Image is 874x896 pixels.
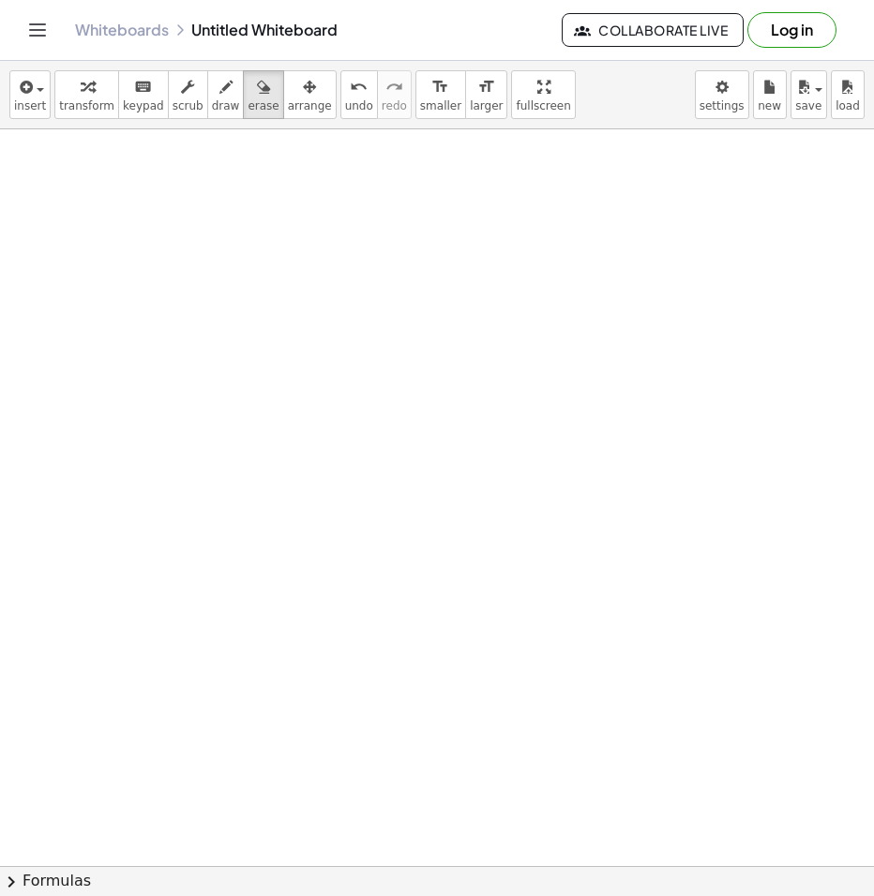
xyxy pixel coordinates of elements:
[350,76,368,98] i: undo
[831,70,865,119] button: load
[118,70,169,119] button: keyboardkeypad
[747,12,836,48] button: Log in
[9,70,51,119] button: insert
[511,70,575,119] button: fullscreen
[695,70,749,119] button: settings
[415,70,466,119] button: format_sizesmaller
[758,99,781,112] span: new
[14,99,46,112] span: insert
[578,22,728,38] span: Collaborate Live
[700,99,745,112] span: settings
[562,13,744,47] button: Collaborate Live
[243,70,283,119] button: erase
[431,76,449,98] i: format_size
[173,99,203,112] span: scrub
[212,99,240,112] span: draw
[207,70,245,119] button: draw
[75,21,169,39] a: Whiteboards
[283,70,337,119] button: arrange
[23,15,53,45] button: Toggle navigation
[791,70,827,119] button: save
[123,99,164,112] span: keypad
[753,70,787,119] button: new
[385,76,403,98] i: redo
[248,99,279,112] span: erase
[345,99,373,112] span: undo
[54,70,119,119] button: transform
[340,70,378,119] button: undoundo
[288,99,332,112] span: arrange
[795,99,821,112] span: save
[377,70,412,119] button: redoredo
[59,99,114,112] span: transform
[516,99,570,112] span: fullscreen
[382,99,407,112] span: redo
[420,99,461,112] span: smaller
[836,99,860,112] span: load
[477,76,495,98] i: format_size
[134,76,152,98] i: keyboard
[465,70,507,119] button: format_sizelarger
[470,99,503,112] span: larger
[168,70,208,119] button: scrub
